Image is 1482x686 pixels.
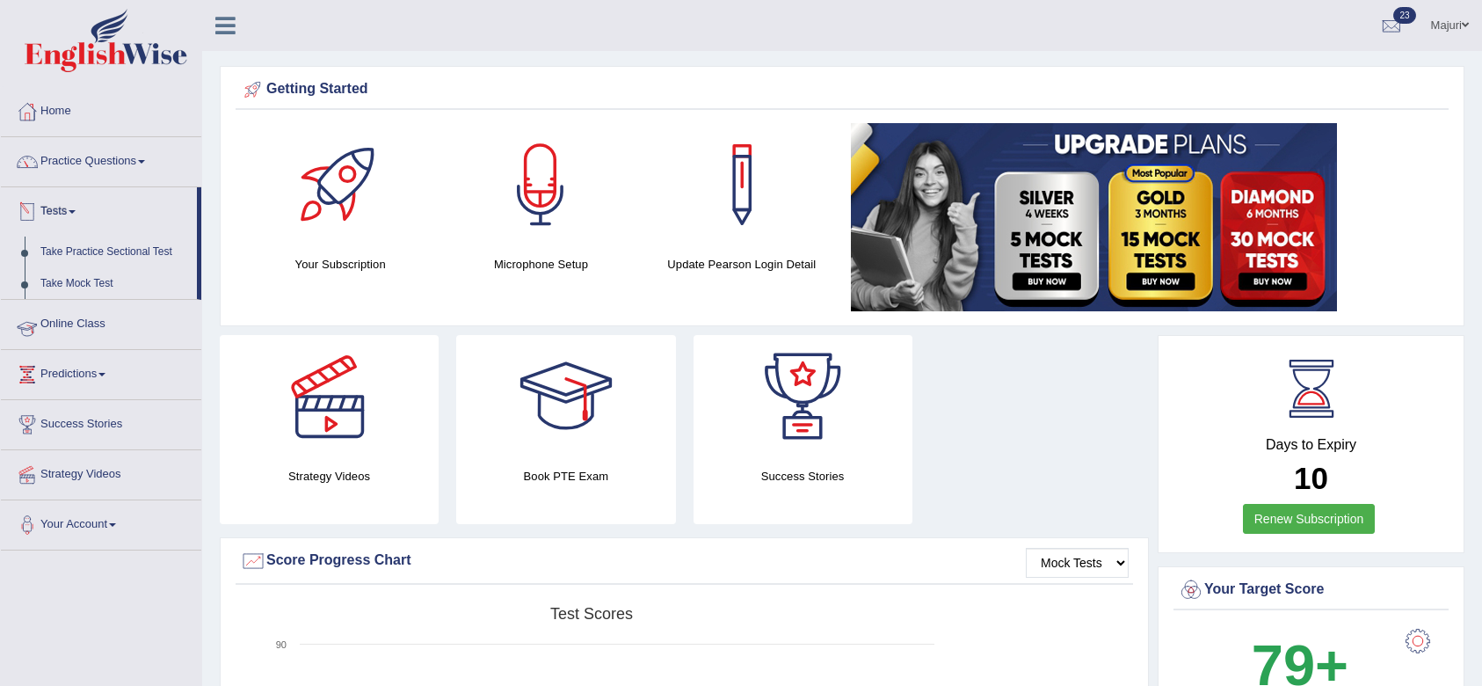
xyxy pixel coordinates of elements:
[276,639,287,650] text: 90
[851,123,1337,311] img: small5.jpg
[1,400,201,444] a: Success Stories
[449,255,632,274] h4: Microphone Setup
[1,450,201,494] a: Strategy Videos
[240,548,1129,574] div: Score Progress Chart
[550,605,633,623] tspan: Test scores
[1,137,201,181] a: Practice Questions
[240,77,1444,103] div: Getting Started
[1393,7,1415,24] span: 23
[33,268,197,300] a: Take Mock Test
[1243,504,1376,534] a: Renew Subscription
[1,187,197,231] a: Tests
[1,87,201,131] a: Home
[1,350,201,394] a: Predictions
[1,300,201,344] a: Online Class
[249,255,432,274] h4: Your Subscription
[1294,461,1328,495] b: 10
[456,467,675,485] h4: Book PTE Exam
[650,255,833,274] h4: Update Pearson Login Detail
[694,467,912,485] h4: Success Stories
[1178,577,1444,603] div: Your Target Score
[1,500,201,544] a: Your Account
[33,237,197,268] a: Take Practice Sectional Test
[1178,437,1444,453] h4: Days to Expiry
[220,467,439,485] h4: Strategy Videos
